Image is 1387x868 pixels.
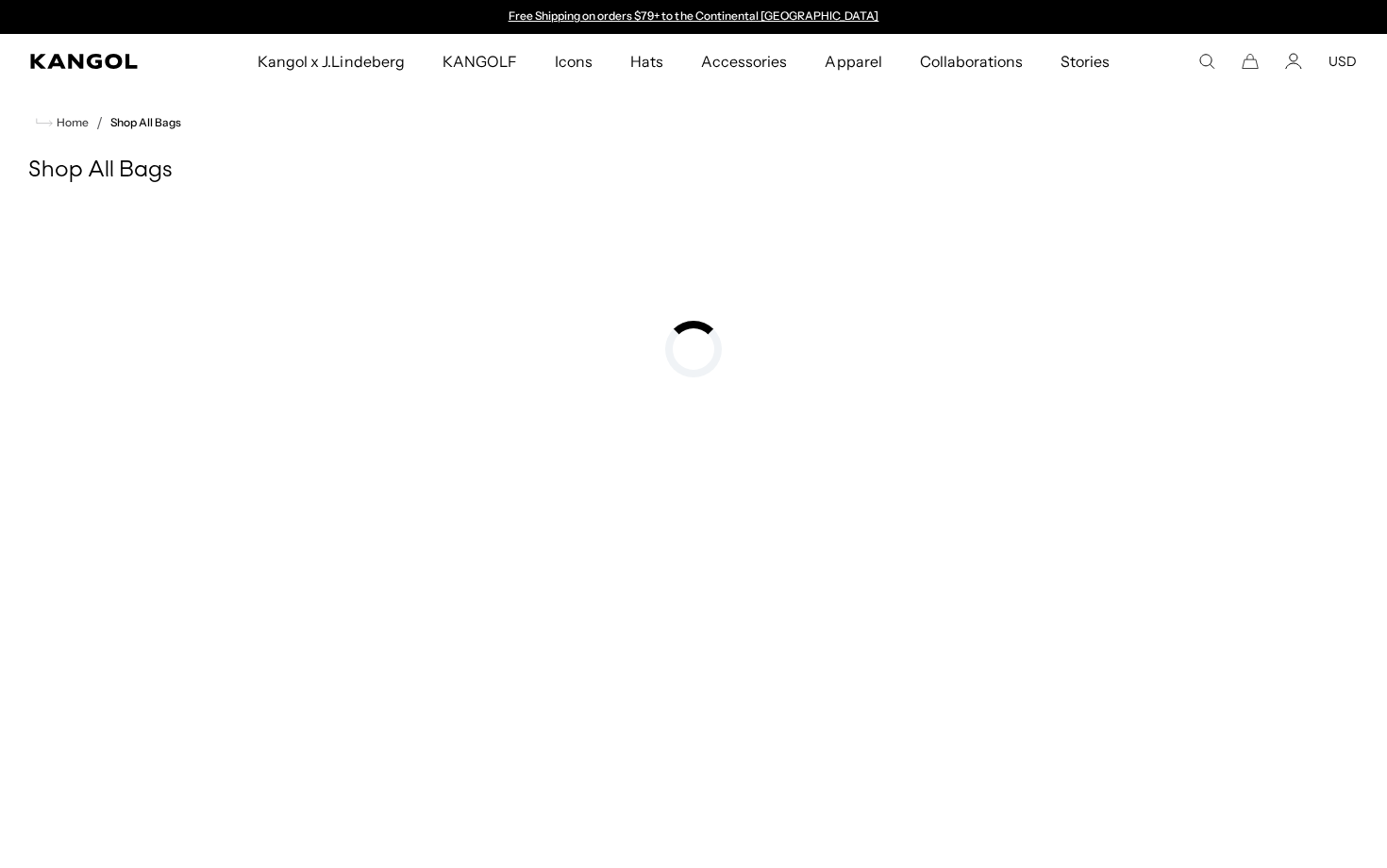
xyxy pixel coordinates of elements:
span: Home [53,116,89,129]
span: Collaborations [920,34,1023,89]
a: Shop All Bags [110,116,181,129]
button: Cart [1242,53,1259,70]
a: Kangol [30,54,169,69]
a: Free Shipping on orders $79+ to the Continental [GEOGRAPHIC_DATA] [509,8,879,23]
a: Icons [536,34,611,89]
h1: Shop All Bags [28,157,1359,185]
a: Kangol x J.Lindeberg [239,34,424,89]
span: Hats [630,34,663,89]
span: Icons [555,34,593,89]
span: Apparel [825,34,881,89]
li: / [89,111,103,134]
slideshow-component: Announcement bar [499,9,888,25]
span: KANGOLF [443,34,517,89]
span: Kangol x J.Lindeberg [258,34,405,89]
a: Account [1285,53,1302,70]
a: Apparel [806,34,900,89]
span: Stories [1061,34,1110,89]
a: Stories [1042,34,1128,89]
summary: Search here [1198,53,1215,70]
span: Accessories [701,34,787,89]
a: Accessories [682,34,806,89]
button: USD [1329,53,1357,70]
a: Collaborations [901,34,1042,89]
div: 1 of 2 [499,9,888,25]
a: KANGOLF [424,34,536,89]
a: Home [36,114,89,131]
a: Hats [611,34,682,89]
div: Announcement [499,9,888,25]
